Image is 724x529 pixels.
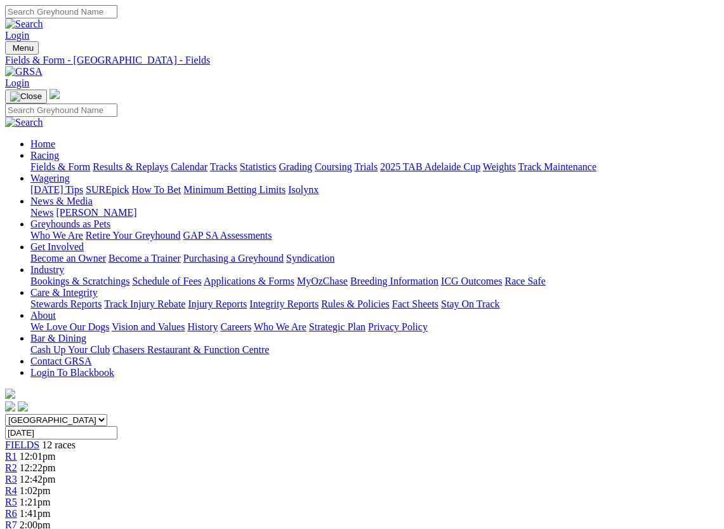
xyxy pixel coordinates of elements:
[5,451,17,462] a: R1
[5,66,43,77] img: GRSA
[5,474,17,485] a: R3
[30,356,91,366] a: Contact GRSA
[350,276,438,286] a: Breeding Information
[5,77,29,88] a: Login
[30,161,90,172] a: Fields & Form
[220,321,251,332] a: Careers
[56,207,136,218] a: [PERSON_NAME]
[112,321,185,332] a: Vision and Values
[30,310,56,321] a: About
[20,462,56,473] span: 12:22pm
[380,161,480,172] a: 2025 TAB Adelaide Cup
[5,55,719,66] a: Fields & Form - [GEOGRAPHIC_DATA] - Fields
[30,321,109,332] a: We Love Our Dogs
[288,184,319,195] a: Isolynx
[30,298,102,309] a: Stewards Reports
[30,138,55,149] a: Home
[13,43,34,53] span: Menu
[321,298,390,309] a: Rules & Policies
[20,451,56,462] span: 12:01pm
[30,367,114,378] a: Login To Blackbook
[5,462,17,473] a: R2
[183,184,286,195] a: Minimum Betting Limits
[171,161,207,172] a: Calendar
[30,333,86,344] a: Bar & Dining
[392,298,438,309] a: Fact Sheets
[42,439,76,450] span: 12 races
[30,150,59,161] a: Racing
[132,276,201,286] a: Schedule of Fees
[5,508,17,519] a: R6
[86,184,129,195] a: SUREpick
[30,173,70,184] a: Wagering
[30,298,719,310] div: Care & Integrity
[204,276,294,286] a: Applications & Forms
[5,389,15,399] img: logo-grsa-white.png
[30,321,719,333] div: About
[20,497,51,507] span: 1:21pm
[187,321,218,332] a: History
[5,5,117,18] input: Search
[5,117,43,128] img: Search
[5,90,47,104] button: Toggle navigation
[30,344,719,356] div: Bar & Dining
[30,344,110,355] a: Cash Up Your Club
[49,89,60,99] img: logo-grsa-white.png
[30,184,719,196] div: Wagering
[5,401,15,412] img: facebook.svg
[30,264,64,275] a: Industry
[30,218,110,229] a: Greyhounds as Pets
[441,276,502,286] a: ICG Outcomes
[210,161,237,172] a: Tracks
[30,276,719,287] div: Industry
[109,253,181,264] a: Become a Trainer
[254,321,306,332] a: Who We Are
[297,276,348,286] a: MyOzChase
[30,230,83,241] a: Who We Are
[5,497,17,507] a: R5
[10,91,42,102] img: Close
[5,41,39,55] button: Toggle navigation
[5,30,29,41] a: Login
[188,298,247,309] a: Injury Reports
[30,287,98,298] a: Care & Integrity
[315,161,352,172] a: Coursing
[5,104,117,117] input: Search
[5,485,17,496] a: R4
[20,508,51,519] span: 1:41pm
[30,196,93,206] a: News & Media
[183,253,284,264] a: Purchasing a Greyhound
[368,321,428,332] a: Privacy Policy
[112,344,269,355] a: Chasers Restaurant & Function Centre
[483,161,516,172] a: Weights
[30,276,129,286] a: Bookings & Scratchings
[441,298,499,309] a: Stay On Track
[86,230,181,241] a: Retire Your Greyhound
[18,401,28,412] img: twitter.svg
[93,161,168,172] a: Results & Replays
[104,298,185,309] a: Track Injury Rebate
[5,426,117,439] input: Select date
[309,321,365,332] a: Strategic Plan
[20,485,51,496] span: 1:02pm
[30,241,84,252] a: Get Involved
[132,184,181,195] a: How To Bet
[30,230,719,241] div: Greyhounds as Pets
[183,230,272,241] a: GAP SA Assessments
[5,439,39,450] span: FIELDS
[20,474,56,485] span: 12:42pm
[30,161,719,173] div: Racing
[30,253,719,264] div: Get Involved
[249,298,319,309] a: Integrity Reports
[279,161,312,172] a: Grading
[518,161,596,172] a: Track Maintenance
[286,253,334,264] a: Syndication
[354,161,378,172] a: Trials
